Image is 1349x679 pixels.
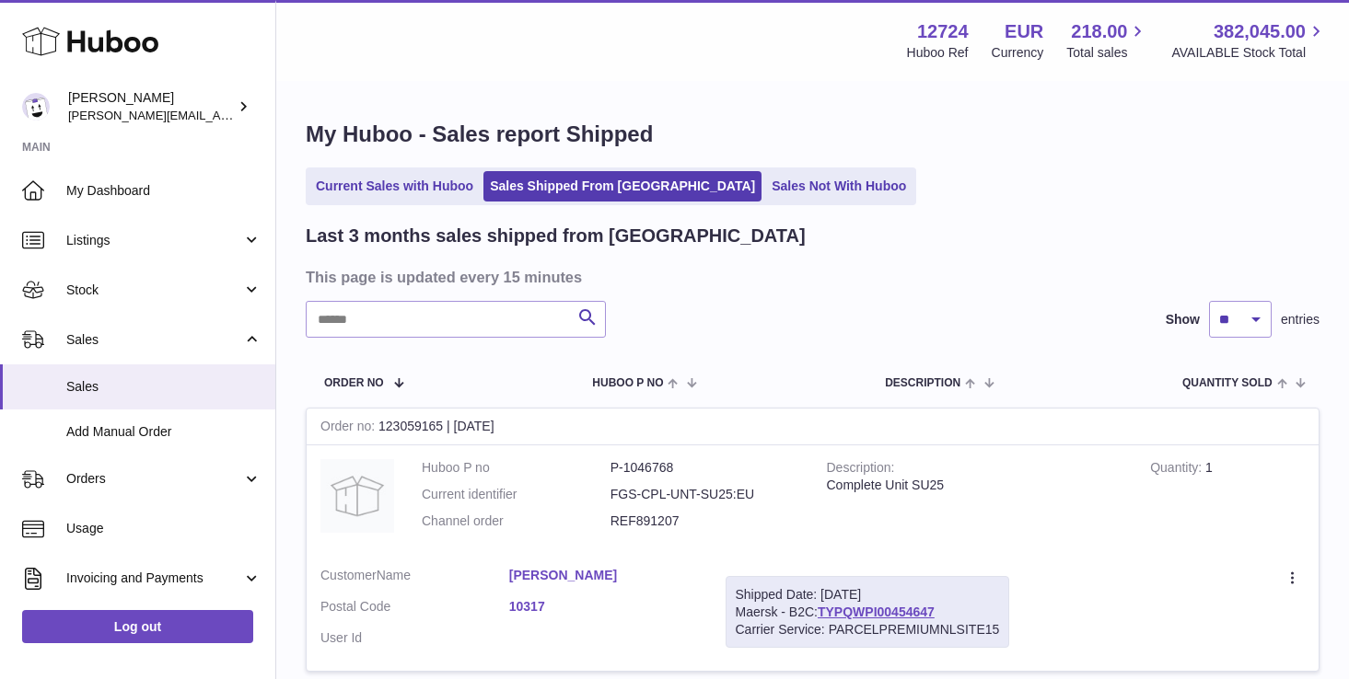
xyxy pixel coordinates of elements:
[309,171,480,201] a: Current Sales with Huboo
[592,377,663,389] span: Huboo P no
[1281,311,1320,328] span: entries
[320,567,509,589] dt: Name
[307,409,1319,445] div: 123059165 | [DATE]
[765,171,913,201] a: Sales Not With Huboo
[917,19,969,44] strong: 12724
[320,459,394,533] img: no-photo.jpg
[66,520,262,537] span: Usage
[66,182,262,200] span: My Dashboard
[66,570,242,587] span: Invoicing and Payments
[1182,377,1273,389] span: Quantity Sold
[1166,311,1200,328] label: Show
[68,89,234,124] div: [PERSON_NAME]
[885,377,960,389] span: Description
[509,598,698,616] a: 10317
[66,331,242,349] span: Sales
[992,44,1044,62] div: Currency
[320,568,377,582] span: Customer
[1171,44,1327,62] span: AVAILABLE Stock Total
[22,610,253,643] a: Log out
[324,377,384,389] span: Order No
[611,512,799,530] dd: REF891207
[611,459,799,477] dd: P-1046768
[66,378,262,396] span: Sales
[1214,19,1306,44] span: 382,045.00
[320,629,509,647] dt: User Id
[827,460,895,479] strong: Description
[1071,19,1127,44] span: 218.00
[726,576,1010,649] div: Maersk - B2C:
[306,120,1320,149] h1: My Huboo - Sales report Shipped
[66,423,262,441] span: Add Manual Order
[1005,19,1043,44] strong: EUR
[22,93,50,121] img: sebastian@ffern.co
[483,171,762,201] a: Sales Shipped From [GEOGRAPHIC_DATA]
[907,44,969,62] div: Huboo Ref
[66,282,242,299] span: Stock
[66,232,242,249] span: Listings
[1066,19,1148,62] a: 218.00 Total sales
[422,512,611,530] dt: Channel order
[509,567,698,584] a: [PERSON_NAME]
[68,108,369,122] span: [PERSON_NAME][EMAIL_ADDRESS][DOMAIN_NAME]
[827,477,1123,494] div: Complete Unit SU25
[1136,445,1319,553] td: 1
[422,486,611,503] dt: Current identifier
[422,459,611,477] dt: Huboo P no
[736,621,1000,639] div: Carrier Service: PARCELPREMIUMNLSITE15
[306,267,1315,287] h3: This page is updated every 15 minutes
[1150,460,1205,479] strong: Quantity
[611,486,799,503] dd: FGS-CPL-UNT-SU25:EU
[1066,44,1148,62] span: Total sales
[320,598,509,620] dt: Postal Code
[736,586,1000,604] div: Shipped Date: [DATE]
[306,224,806,248] h2: Last 3 months sales shipped from [GEOGRAPHIC_DATA]
[66,470,242,488] span: Orders
[320,419,378,438] strong: Order no
[818,604,935,619] a: TYPQWPI00454647
[1171,19,1327,62] a: 382,045.00 AVAILABLE Stock Total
